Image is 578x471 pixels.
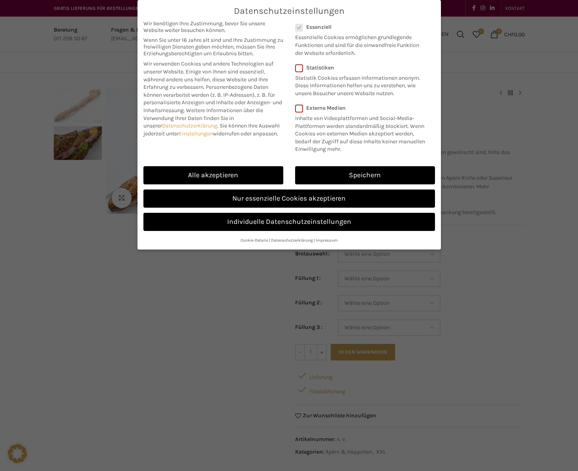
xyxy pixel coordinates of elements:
a: Einstellungen [179,130,213,137]
label: Externe Medien [295,105,430,111]
span: Personenbezogene Daten können verarbeitet werden (z. B. IP-Adressen), z. B. für personalisierte A... [143,84,282,114]
label: Essenziell [295,24,425,30]
span: Wir verwenden Cookies und andere Technologien auf unserer Website. Einige von ihnen sind essenzie... [143,60,273,90]
span: Wir benötigen Ihre Zustimmung, bevor Sie unsere Website weiter besuchen können. [143,20,283,34]
span: Weitere Informationen über die Verwendung Ihrer Daten finden Sie in unserer . [143,107,263,129]
a: Datenschutzerklärung [271,238,313,243]
a: Nur essenzielle Cookies akzeptieren [143,190,435,208]
span: Datenschutzeinstellungen [234,6,345,16]
a: Impressum [316,238,338,243]
a: Datenschutzerklärung [162,122,217,129]
span: Sie können Ihre Auswahl jederzeit unter widerrufen oder anpassen. [143,122,280,137]
span: Wenn Sie unter 16 Jahre alt sind und Ihre Zustimmung zu freiwilligen Diensten geben möchten, müss... [143,37,283,57]
a: Cookie-Details [241,238,268,243]
p: Inhalte von Videoplattformen und Social-Media-Plattformen werden standardmäßig blockiert. Wenn Co... [295,111,430,153]
p: Essenzielle Cookies ermöglichen grundlegende Funktionen und sind für die einwandfreie Funktion de... [295,30,425,57]
a: Individuelle Datenschutzeinstellungen [143,213,435,231]
p: Statistik Cookies erfassen Informationen anonym. Diese Informationen helfen uns zu verstehen, wie... [295,71,425,98]
a: Speichern [295,166,435,184]
a: Alle akzeptieren [143,166,283,184]
label: Statistiken [295,64,425,71]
